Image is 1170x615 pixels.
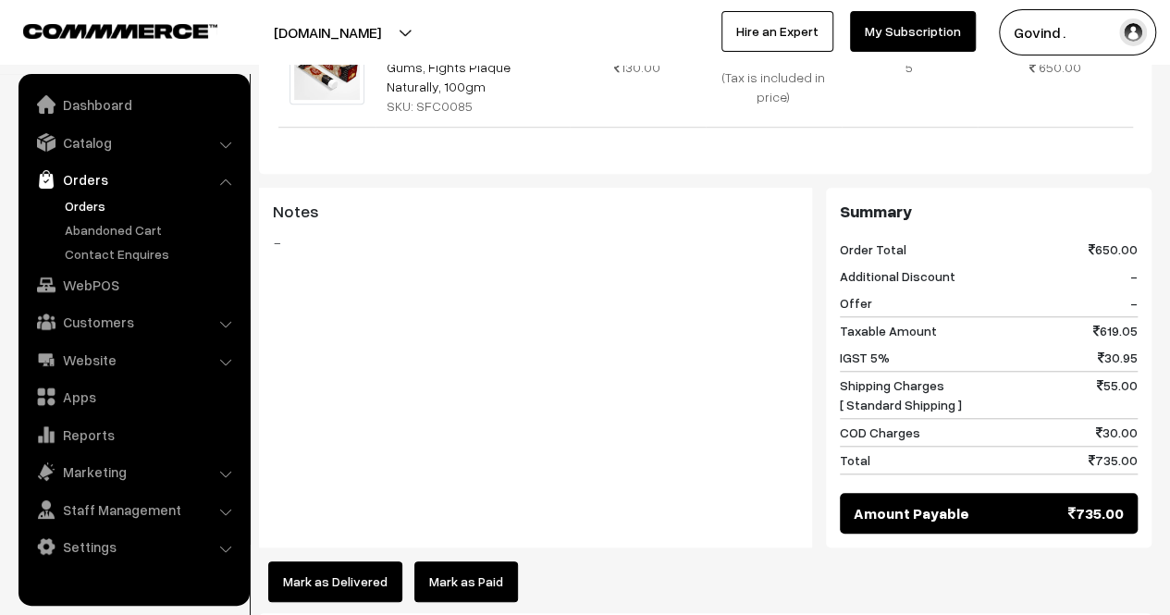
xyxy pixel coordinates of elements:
[268,561,402,602] button: Mark as Delivered
[60,220,243,240] a: Abandoned Cart
[289,31,364,105] img: cowpathy-sls-free-toothpaste.jpg
[414,561,518,602] a: Mark as Paid
[23,493,243,526] a: Staff Management
[60,196,243,215] a: Orders
[23,24,217,38] img: COMMMERCE
[1089,240,1138,259] span: 650.00
[1119,18,1147,46] img: user
[23,418,243,451] a: Reports
[23,530,243,563] a: Settings
[999,9,1156,55] button: Govind .
[840,423,920,442] span: COD Charges
[905,59,913,75] span: 5
[273,231,798,253] blockquote: -
[840,348,890,367] span: IGST 5%
[1089,450,1138,470] span: 735.00
[854,502,969,524] span: Amount Payable
[23,343,243,376] a: Website
[722,31,825,105] span: HSN: 330610 Tax: 5% (Tax is included in price)
[840,450,870,470] span: Total
[60,244,243,264] a: Contact Enquires
[840,266,955,286] span: Additional Discount
[840,375,962,414] span: Shipping Charges [ Standard Shipping ]
[1098,348,1138,367] span: 30.95
[1130,266,1138,286] span: -
[1093,321,1138,340] span: 619.05
[23,126,243,159] a: Catalog
[840,240,906,259] span: Order Total
[23,305,243,338] a: Customers
[1097,375,1138,414] span: 55.00
[387,96,559,116] div: SKU: SFC0085
[23,88,243,121] a: Dashboard
[23,455,243,488] a: Marketing
[23,268,243,301] a: WebPOS
[1096,423,1138,442] span: 30.00
[840,202,1138,222] h3: Summary
[721,11,833,52] a: Hire an Expert
[850,11,976,52] a: My Subscription
[1068,502,1124,524] span: 735.00
[23,163,243,196] a: Orders
[209,9,446,55] button: [DOMAIN_NAME]
[273,202,798,222] h3: Notes
[23,18,185,41] a: COMMMERCE
[840,293,872,313] span: Offer
[1039,59,1081,75] span: 650.00
[1130,293,1138,313] span: -
[614,59,660,75] span: 130.00
[840,321,937,340] span: Taxable Amount
[23,380,243,413] a: Apps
